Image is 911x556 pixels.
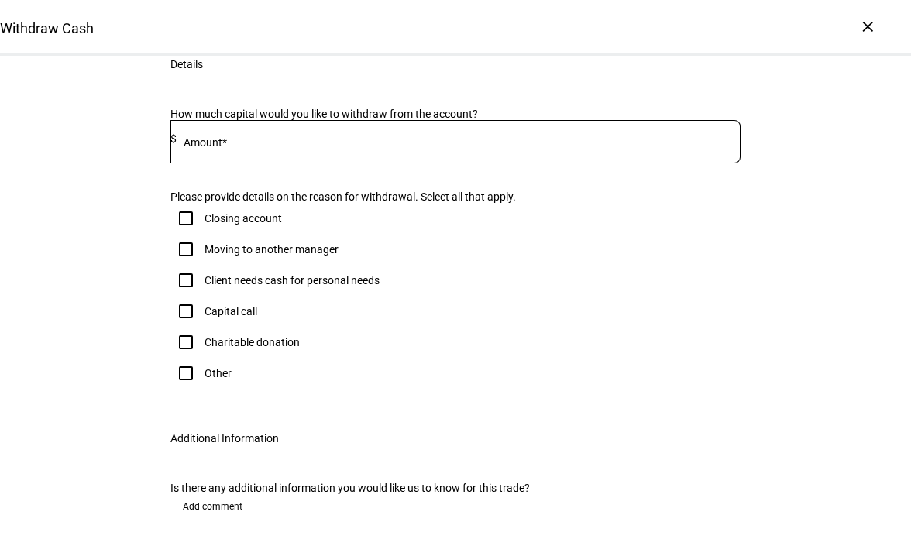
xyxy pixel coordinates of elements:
div: Is there any additional information you would like us to know for this trade? [170,482,741,494]
div: Details [170,58,203,70]
div: Charitable donation [205,336,300,348]
button: Add comment [170,494,255,519]
span: Add comment [183,494,242,519]
span: $ [170,132,177,145]
div: Moving to another manager [205,243,339,256]
div: How much capital would you like to withdraw from the account? [170,108,741,120]
div: Client needs cash for personal needs [205,274,380,287]
div: Other [205,367,232,379]
div: Capital call [205,305,257,317]
div: × [855,14,880,39]
div: Closing account [205,212,282,225]
div: Additional Information [170,432,279,444]
div: Please provide details on the reason for withdrawal. Select all that apply. [170,190,741,203]
mat-label: Amount* [184,136,227,149]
